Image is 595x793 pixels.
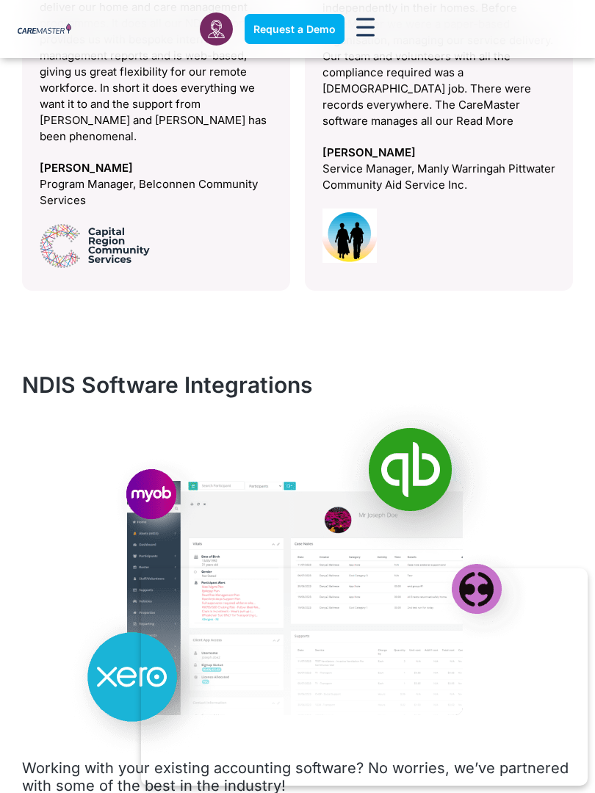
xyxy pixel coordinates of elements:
[322,209,377,263] img: Marcelle Caterina
[22,372,573,398] h2: NDIS Software Integrations
[40,160,273,176] span: [PERSON_NAME]
[141,568,588,786] iframe: Popup CTA
[40,224,150,268] img: Andrew McKerchar
[322,161,555,193] span: Service Manager, Manly Warringah Pittwater Community Aid Service Inc.
[322,145,555,161] span: [PERSON_NAME]
[245,14,345,44] a: Request a Demo
[253,23,336,35] span: Request a Demo
[18,23,71,35] img: CareMaster Logo
[356,18,375,40] div: Menu Toggle
[40,176,273,209] span: Program Manager, Belconnen Community Services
